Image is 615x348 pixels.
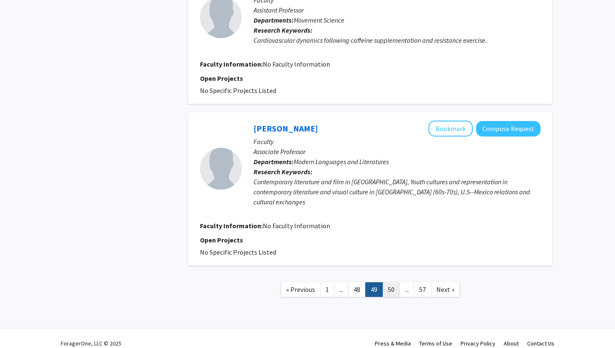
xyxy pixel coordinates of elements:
a: Press & Media [375,340,411,347]
b: Departments: [254,16,294,24]
button: Add Mayra Fortes Gonzalez to Bookmarks [428,121,473,137]
a: Terms of Use [419,340,452,347]
span: Next » [436,285,454,294]
p: Associate Professor [254,147,541,157]
a: 57 [414,282,431,297]
div: Cardiovascular dynamics following caffeine supplementation and resistance exercise. [254,35,541,45]
a: Contact Us [527,340,554,347]
a: Previous [281,282,320,297]
span: Modern Languages and Literatures [294,157,389,166]
p: Faculty [254,137,541,147]
p: Assistant Professor [254,5,541,15]
nav: Page navigation [188,274,552,308]
span: No Specific Projects Listed [200,248,276,256]
a: 49 [365,282,383,297]
b: Research Keywords: [254,168,313,176]
b: Faculty Information: [200,222,263,230]
p: Open Projects [200,235,541,245]
b: Departments: [254,157,294,166]
a: Privacy Policy [461,340,495,347]
p: Open Projects [200,73,541,83]
a: About [504,340,519,347]
b: Research Keywords: [254,26,313,34]
button: Compose Request to Mayra Fortes Gonzalez [476,121,541,137]
span: Movement Science [294,16,344,24]
iframe: Chat [6,310,36,342]
a: 50 [382,282,400,297]
span: No Faculty Information [263,222,330,230]
a: 1 [320,282,334,297]
span: No Faculty Information [263,60,330,68]
span: ... [405,285,409,294]
b: Faculty Information: [200,60,263,68]
a: 48 [348,282,366,297]
div: Contemporary literature and film in [GEOGRAPHIC_DATA], Youth cultures and representation in conte... [254,177,541,207]
a: Next [431,282,460,297]
a: [PERSON_NAME] [254,123,318,134]
span: No Specific Projects Listed [200,86,276,95]
span: ... [339,285,343,294]
span: « Previous [286,285,315,294]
